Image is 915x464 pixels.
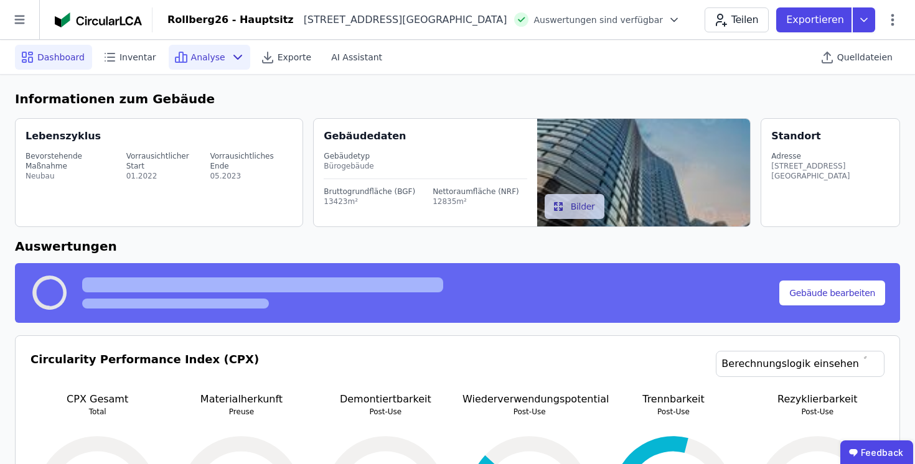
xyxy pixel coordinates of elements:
[462,392,596,407] p: Wiederverwendungspotential
[15,90,900,108] h6: Informationen zum Gebäude
[433,197,519,206] div: 12835m²
[433,187,519,197] div: Nettoraumfläche (NRF)
[331,51,382,63] span: AI Assistant
[15,237,900,256] h6: Auswertungen
[120,51,156,63] span: Inventar
[126,171,208,181] div: 01.2022
[26,151,124,171] div: Bevorstehende Maßnahme
[167,12,294,27] div: Rollberg26 - Hauptsitz
[324,197,415,206] div: 13423m²
[606,407,740,417] p: Post-Use
[210,171,293,181] div: 05.2023
[324,161,527,171] div: Bürogebäude
[319,407,453,417] p: Post-Use
[779,281,885,305] button: Gebäude bearbeiten
[324,187,415,197] div: Bruttogrundfläche (BGF)
[278,51,311,63] span: Exporte
[26,129,101,144] div: Lebenszyklus
[324,129,537,144] div: Gebäudedaten
[191,51,225,63] span: Analyse
[210,151,293,171] div: Vorrausichtliches Ende
[545,194,605,219] button: Bilder
[771,151,889,161] div: Adresse
[786,12,847,27] p: Exportieren
[324,151,527,161] div: Gebäudetyp
[26,171,124,181] div: Neubau
[30,351,259,392] h3: Circularity Performance Index (CPX)
[606,392,740,407] p: Trennbarkeit
[37,51,85,63] span: Dashboard
[771,161,889,181] div: [STREET_ADDRESS][GEOGRAPHIC_DATA]
[462,407,596,417] p: Post-Use
[294,12,507,27] div: [STREET_ADDRESS][GEOGRAPHIC_DATA]
[705,7,769,32] button: Teilen
[126,151,208,171] div: Vorrausichtlicher Start
[751,407,884,417] p: Post-Use
[533,14,663,26] span: Auswertungen sind verfügbar
[751,392,884,407] p: Rezyklierbarkeit
[837,51,893,63] span: Quelldateien
[30,407,164,417] p: Total
[55,12,142,27] img: Concular
[174,392,308,407] p: Materialherkunft
[174,407,308,417] p: Preuse
[30,392,164,407] p: CPX Gesamt
[716,351,884,377] a: Berechnungslogik einsehen
[771,129,820,144] div: Standort
[319,392,453,407] p: Demontiertbarkeit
